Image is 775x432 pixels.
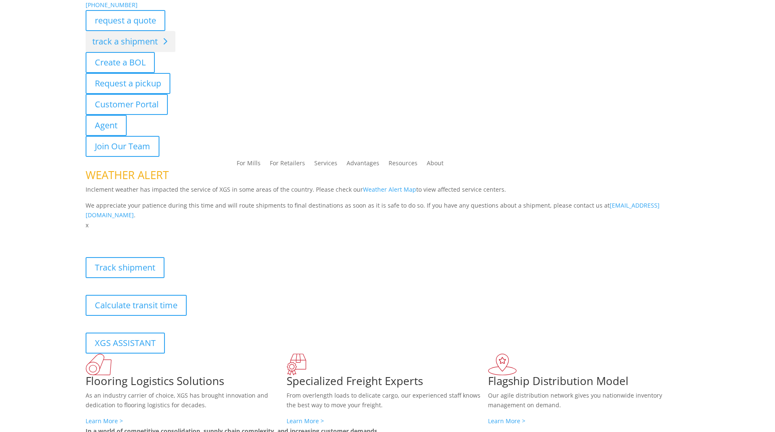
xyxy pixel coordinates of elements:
a: About [427,160,444,169]
a: Request a pickup [86,73,170,94]
a: Weather Alert Map [363,185,416,193]
h1: Flagship Distribution Model [488,375,689,390]
a: [PHONE_NUMBER] [86,1,138,9]
img: xgs-icon-flagship-distribution-model-red [488,354,517,375]
a: track a shipment [86,31,175,52]
a: Calculate transit time [86,295,187,316]
a: Track shipment [86,257,164,278]
h1: Flooring Logistics Solutions [86,375,287,390]
img: xgs-icon-focused-on-flooring-red [287,354,306,375]
a: Learn More > [287,417,324,425]
span: WEATHER ALERT [86,167,169,182]
img: xgs-icon-total-supply-chain-intelligence-red [86,354,112,375]
p: Inclement weather has impacted the service of XGS in some areas of the country. Please check our ... [86,185,690,200]
a: For Mills [237,160,261,169]
h1: Specialized Freight Experts [287,375,488,390]
a: XGS ASSISTANT [86,333,165,354]
p: From overlength loads to delicate cargo, our experienced staff knows the best way to move your fr... [287,390,488,416]
a: Join Our Team [86,136,159,157]
p: x [86,220,690,230]
a: Create a BOL [86,52,155,73]
span: As an industry carrier of choice, XGS has brought innovation and dedication to flooring logistics... [86,391,268,409]
a: Learn More > [86,417,123,425]
a: Resources [389,160,418,169]
a: Services [314,160,337,169]
span: Our agile distribution network gives you nationwide inventory management on demand. [488,391,662,409]
a: Agent [86,115,127,136]
a: Learn More > [488,417,525,425]
a: Advantages [347,160,379,169]
a: Customer Portal [86,94,168,115]
p: We appreciate your patience during this time and will route shipments to final destinations as so... [86,200,690,221]
a: For Retailers [270,160,305,169]
b: Visibility, transparency, and control for your entire supply chain. [86,232,273,239]
a: request a quote [86,10,165,31]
